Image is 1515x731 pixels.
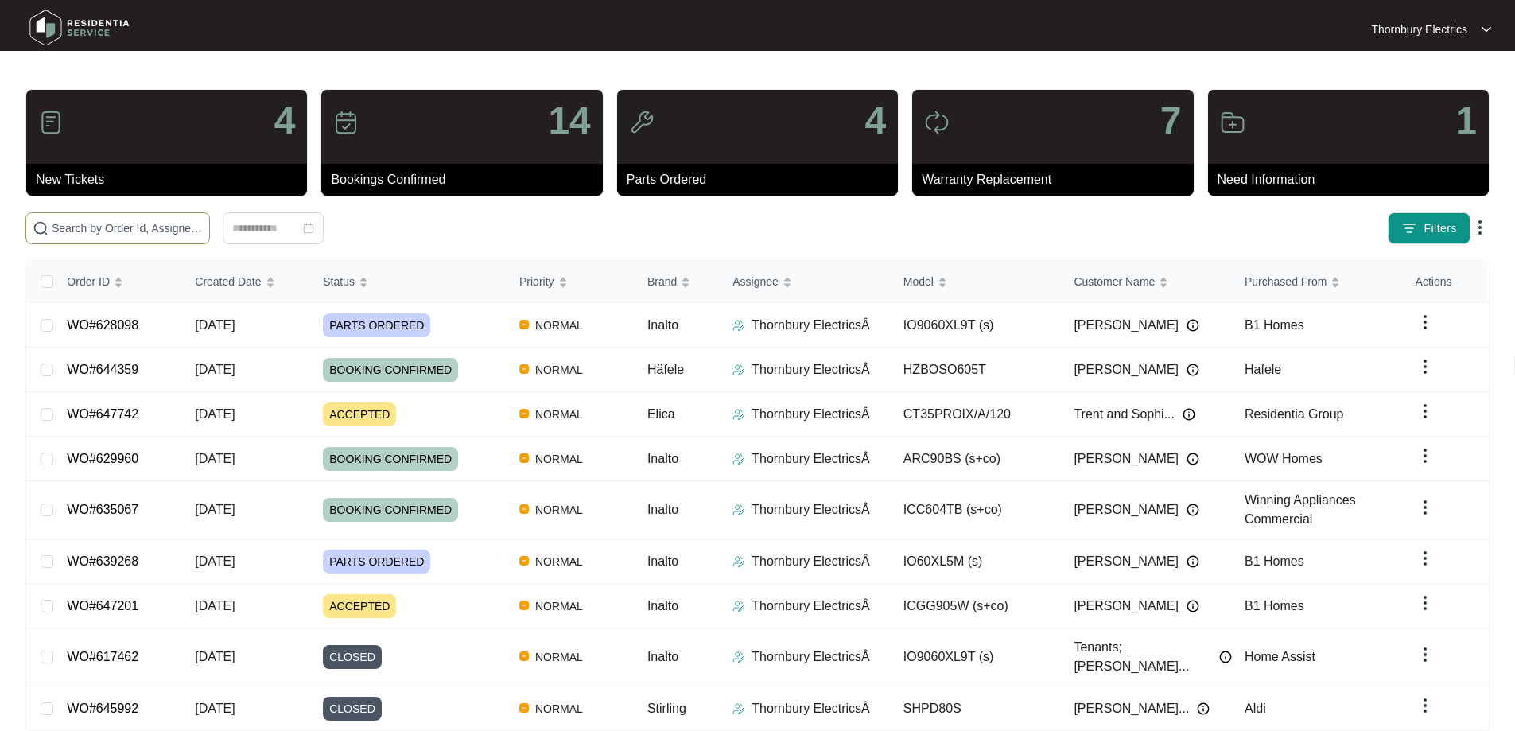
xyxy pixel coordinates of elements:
span: Created Date [195,273,261,290]
img: Vercel Logo [519,320,529,329]
span: Tenants; [PERSON_NAME]... [1074,638,1211,676]
span: [DATE] [195,318,235,332]
a: WO#645992 [67,702,138,715]
img: dropdown arrow [1416,645,1435,664]
span: [PERSON_NAME] [1074,316,1179,335]
p: Thornbury ElectricsÂ [752,647,870,667]
img: Assigner Icon [732,651,745,663]
span: [PERSON_NAME]... [1074,699,1189,718]
p: Warranty Replacement [922,170,1193,189]
th: Model [891,261,1062,303]
th: Priority [507,261,635,303]
img: dropdown arrow [1416,549,1435,568]
span: NORMAL [529,597,589,616]
img: icon [333,110,359,135]
img: dropdown arrow [1416,446,1435,465]
td: CT35PROIX/A/120 [891,392,1062,437]
td: IO9060XL9T (s) [891,628,1062,686]
p: Thornbury ElectricsÂ [752,316,870,335]
a: WO#629960 [67,452,138,465]
img: Info icon [1187,453,1199,465]
span: [PERSON_NAME] [1074,597,1179,616]
span: CLOSED [323,645,382,669]
img: dropdown arrow [1416,402,1435,421]
img: dropdown arrow [1416,498,1435,517]
th: Order ID [54,261,182,303]
span: Purchased From [1245,273,1327,290]
img: Info icon [1197,702,1210,715]
span: NORMAL [529,449,589,469]
th: Customer Name [1061,261,1232,303]
img: Vercel Logo [519,556,529,566]
span: ACCEPTED [323,402,396,426]
span: NORMAL [529,405,589,424]
span: Assignee [732,273,779,290]
span: NORMAL [529,316,589,335]
p: Thornbury ElectricsÂ [752,449,870,469]
span: Inalto [647,452,678,465]
td: IO60XL5M (s) [891,539,1062,584]
span: B1 Homes [1245,318,1304,332]
span: NORMAL [529,647,589,667]
img: Info icon [1187,600,1199,612]
p: Thornbury ElectricsÂ [752,360,870,379]
span: NORMAL [529,500,589,519]
span: [DATE] [195,407,235,421]
span: [PERSON_NAME] [1074,552,1179,571]
a: WO#644359 [67,363,138,376]
span: [DATE] [195,554,235,568]
img: dropdown arrow [1416,357,1435,376]
input: Search by Order Id, Assignee Name, Customer Name, Brand and Model [52,220,203,237]
span: Filters [1424,220,1457,237]
span: Order ID [67,273,110,290]
span: Inalto [647,318,678,332]
img: icon [629,110,655,135]
img: Info icon [1187,504,1199,516]
span: BOOKING CONFIRMED [323,358,458,382]
span: Home Assist [1245,650,1315,663]
img: Vercel Logo [519,409,529,418]
span: CLOSED [323,697,382,721]
td: IO9060XL9T (s) [891,303,1062,348]
span: PARTS ORDERED [323,313,430,337]
span: Aldi [1245,702,1266,715]
a: WO#628098 [67,318,138,332]
a: WO#647201 [67,599,138,612]
span: [DATE] [195,452,235,465]
p: 4 [274,102,296,140]
img: dropdown arrow [1416,593,1435,612]
th: Status [310,261,507,303]
span: [DATE] [195,702,235,715]
p: Bookings Confirmed [331,170,602,189]
p: New Tickets [36,170,307,189]
th: Assignee [720,261,891,303]
p: 14 [548,102,590,140]
img: Info icon [1187,364,1199,376]
img: dropdown arrow [1482,25,1491,33]
img: Assigner Icon [732,319,745,332]
img: Info icon [1187,555,1199,568]
img: Assigner Icon [732,453,745,465]
p: Parts Ordered [627,170,898,189]
th: Brand [635,261,720,303]
a: WO#635067 [67,503,138,516]
img: Vercel Logo [519,651,529,661]
td: ARC90BS (s+co) [891,437,1062,481]
img: icon [1220,110,1245,135]
img: Vercel Logo [519,601,529,610]
img: dropdown arrow [1470,218,1490,237]
img: Info icon [1219,651,1232,663]
img: Vercel Logo [519,364,529,374]
span: [PERSON_NAME] [1074,360,1179,379]
span: NORMAL [529,699,589,718]
p: Thornbury Electrics [1371,21,1467,37]
img: Info icon [1187,319,1199,332]
span: PARTS ORDERED [323,550,430,574]
span: WOW Homes [1245,452,1323,465]
img: Vercel Logo [519,453,529,463]
img: Vercel Logo [519,703,529,713]
span: Inalto [647,554,678,568]
img: Assigner Icon [732,555,745,568]
img: Assigner Icon [732,600,745,612]
span: NORMAL [529,552,589,571]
